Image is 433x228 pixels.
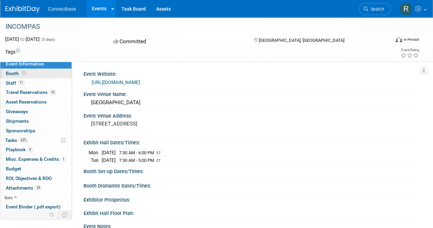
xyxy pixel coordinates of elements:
[368,7,384,12] span: Search
[119,150,154,155] span: 7:30 AM - 6:00 PM
[359,3,391,15] a: Search
[0,145,72,154] a: Playbook9
[27,147,33,152] span: 9
[0,88,72,97] a: Travel Reservations10
[399,2,412,15] img: Roger Castillo
[5,36,40,42] span: [DATE] [DATE]
[6,204,61,209] span: Event Binder (.pdf export)
[0,164,72,173] a: Budget
[6,71,27,76] span: Booth
[84,137,419,146] div: Exhibit Hall Dates/Times:
[61,157,66,162] span: 1
[19,36,26,42] span: to
[89,156,102,164] td: Tue.
[0,69,72,78] a: Booth
[119,158,154,163] span: 7:30 AM - 5:00 PM
[0,107,72,116] a: Giveaways
[84,166,419,175] div: Booth Set-up Dates/Times:
[21,71,27,76] span: Booth not reserved yet
[111,36,242,48] div: Committed
[6,61,44,67] span: Event Information
[5,6,40,13] img: ExhibitDay
[58,210,72,219] td: Toggle Event Tabs
[6,109,28,114] span: Giveaways
[89,149,102,157] td: Mon.
[359,36,419,46] div: Event Format
[0,126,72,135] a: Sponsorships
[6,118,29,124] span: Shipments
[35,185,42,190] span: 33
[89,97,414,108] div: [GEOGRAPHIC_DATA]
[84,208,419,217] div: Exhibit Hall Floor Plan:
[18,80,25,85] span: 11
[6,147,33,152] span: Playbook
[403,37,419,42] div: In-Person
[156,151,161,155] span: ET
[6,166,21,171] span: Budget
[400,48,419,52] div: Event Rating
[0,174,72,183] a: ROI, Objectives & ROO
[84,111,419,119] div: Event Venue Address:
[0,155,72,164] a: Misc. Expenses & Credits1
[0,193,72,202] a: less
[4,195,13,200] span: less
[46,210,58,219] td: Personalize Event Tab Strip
[0,202,72,212] a: Event Binder (.pdf export)
[6,80,25,86] span: Staff
[49,90,56,95] span: 10
[6,99,47,105] span: Asset Reservations
[102,149,116,157] td: [DATE]
[3,21,384,33] div: INCOMPAS
[395,37,402,42] img: Format-Inperson.png
[0,136,72,145] a: Tasks62%
[0,117,72,126] a: Shipments
[41,37,55,42] span: (3 days)
[6,89,56,95] span: Travel Reservations
[258,38,344,43] span: [GEOGRAPHIC_DATA], [GEOGRAPHIC_DATA]
[5,48,20,55] td: Tags
[5,137,28,143] span: Tasks
[19,137,28,143] span: 62%
[102,156,116,164] td: [DATE]
[6,185,42,191] span: Attachments
[6,128,35,133] span: Sponsorships
[84,195,419,203] div: Exhibitor Prospectus:
[6,176,52,181] span: ROI, Objectives & ROO
[48,6,76,12] span: Connectbase
[0,183,72,193] a: Attachments33
[92,80,140,85] a: [URL][DOMAIN_NAME]
[0,97,72,107] a: Asset Reservations
[6,156,66,162] span: Misc. Expenses & Credits
[0,79,72,88] a: Staff11
[84,181,419,189] div: Booth Dismantle Dates/Times:
[0,59,72,69] a: Event Information
[156,158,161,163] span: ET
[84,69,419,77] div: Event Website:
[91,121,216,127] pre: [STREET_ADDRESS]
[84,89,419,98] div: Event Venue Name:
